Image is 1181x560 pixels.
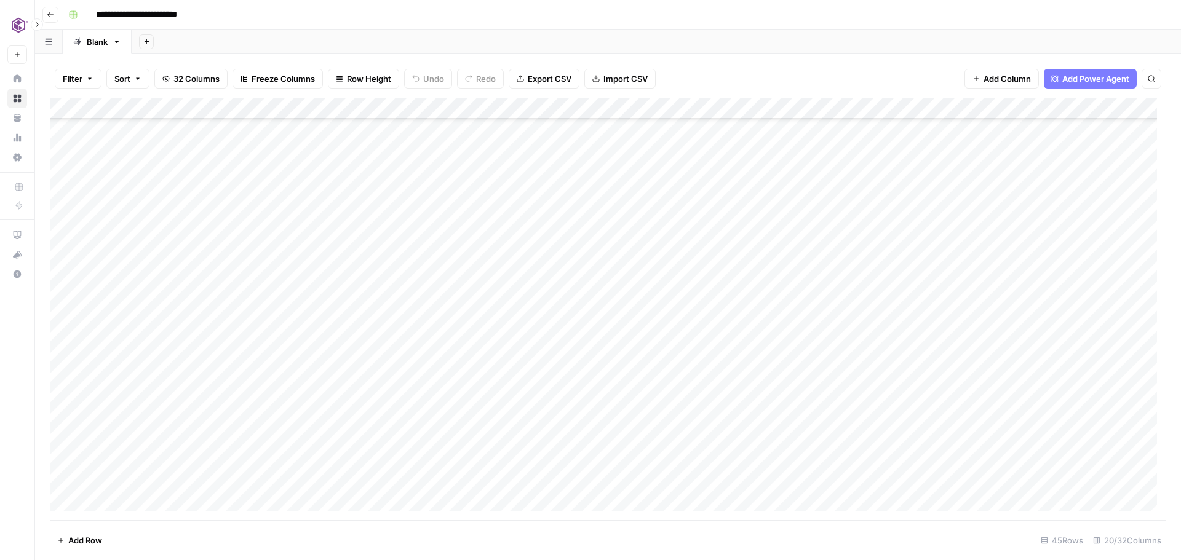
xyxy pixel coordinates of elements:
[8,245,26,264] div: What's new?
[7,128,27,148] a: Usage
[233,69,323,89] button: Freeze Columns
[68,534,102,546] span: Add Row
[984,73,1031,85] span: Add Column
[7,264,27,284] button: Help + Support
[7,245,27,264] button: What's new?
[1088,530,1166,550] div: 20/32 Columns
[7,14,30,36] img: Commvault Logo
[63,73,82,85] span: Filter
[63,30,132,54] a: Blank
[106,69,149,89] button: Sort
[7,108,27,128] a: Your Data
[1062,73,1129,85] span: Add Power Agent
[964,69,1039,89] button: Add Column
[1036,530,1088,550] div: 45 Rows
[252,73,315,85] span: Freeze Columns
[584,69,656,89] button: Import CSV
[457,69,504,89] button: Redo
[114,73,130,85] span: Sort
[404,69,452,89] button: Undo
[7,148,27,167] a: Settings
[87,36,108,48] div: Blank
[7,10,27,41] button: Workspace: Commvault
[528,73,571,85] span: Export CSV
[603,73,648,85] span: Import CSV
[509,69,579,89] button: Export CSV
[50,530,109,550] button: Add Row
[1044,69,1137,89] button: Add Power Agent
[7,225,27,245] a: AirOps Academy
[476,73,496,85] span: Redo
[7,69,27,89] a: Home
[328,69,399,89] button: Row Height
[347,73,391,85] span: Row Height
[154,69,228,89] button: 32 Columns
[55,69,101,89] button: Filter
[173,73,220,85] span: 32 Columns
[7,89,27,108] a: Browse
[423,73,444,85] span: Undo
